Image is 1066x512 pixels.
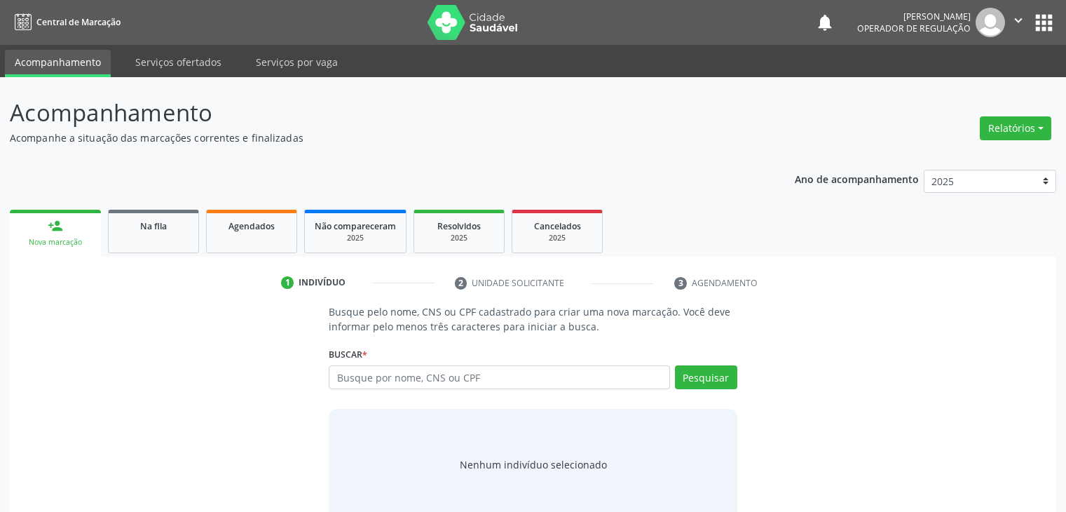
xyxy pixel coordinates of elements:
p: Ano de acompanhamento [795,170,919,187]
span: Cancelados [534,220,581,232]
div: Nenhum indivíduo selecionado [460,457,607,472]
div: 2025 [522,233,592,243]
button: Pesquisar [675,365,737,389]
div: 2025 [424,233,494,243]
button: notifications [815,13,835,32]
span: Na fila [140,220,167,232]
span: Central de Marcação [36,16,121,28]
label: Buscar [329,344,367,365]
span: Agendados [228,220,275,232]
div: [PERSON_NAME] [857,11,971,22]
div: Nova marcação [20,237,91,248]
button: Relatórios [980,116,1051,140]
img: img [976,8,1005,37]
p: Acompanhe a situação das marcações correntes e finalizadas [10,130,742,145]
a: Serviços por vaga [246,50,348,74]
p: Busque pelo nome, CNS ou CPF cadastrado para criar uma nova marcação. Você deve informar pelo men... [329,304,737,334]
a: Central de Marcação [10,11,121,34]
input: Busque por nome, CNS ou CPF [329,365,669,389]
button: apps [1032,11,1056,35]
p: Acompanhamento [10,95,742,130]
a: Serviços ofertados [125,50,231,74]
a: Acompanhamento [5,50,111,77]
div: 1 [281,276,294,289]
span: Não compareceram [315,220,396,232]
div: person_add [48,218,63,234]
button:  [1005,8,1032,37]
div: 2025 [315,233,396,243]
span: Resolvidos [437,220,481,232]
div: Indivíduo [299,276,346,289]
i:  [1011,13,1026,28]
span: Operador de regulação [857,22,971,34]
